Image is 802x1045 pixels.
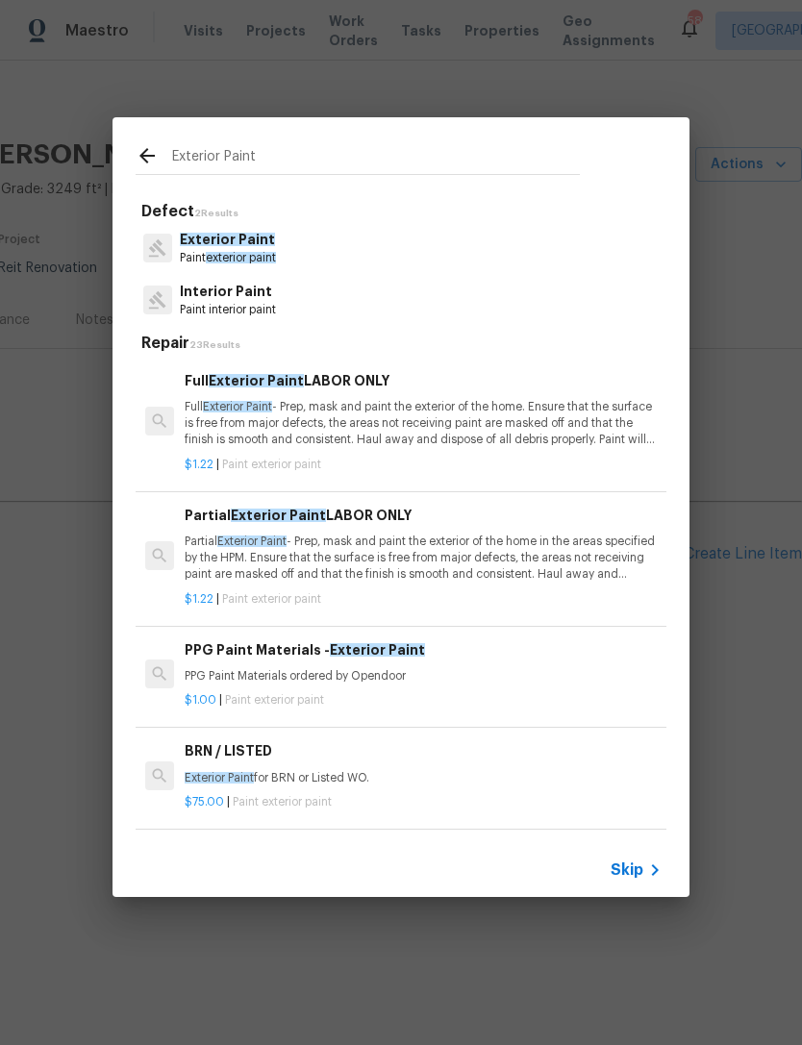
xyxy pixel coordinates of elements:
input: Search issues or repairs [172,144,580,173]
span: Exterior Paint [180,233,275,246]
p: | [185,457,662,473]
p: PPG Paint Materials ordered by Opendoor [185,668,662,684]
h6: Partial LABOR ONLY [185,505,662,526]
span: $1.22 [185,593,213,605]
span: Exterior Paint [330,643,425,657]
span: $1.22 [185,459,213,470]
span: Exterior Paint [231,509,326,522]
span: exterior paint [206,252,276,263]
span: Exterior Paint [217,535,287,547]
span: Paint exterior paint [222,593,321,605]
span: Exterior Paint [185,772,254,784]
p: Full - Prep, mask and paint the exterior of the home. Ensure that the surface is free from major ... [185,399,662,448]
span: 2 Results [194,209,238,218]
span: $75.00 [185,796,224,808]
span: $1.00 [185,694,216,706]
h5: Repair [141,334,666,354]
h6: Full LABOR ONLY [185,370,662,391]
p: Partial - Prep, mask and paint the exterior of the home in the areas specified by the HPM. Ensure... [185,534,662,583]
span: Skip [611,860,643,880]
span: 23 Results [189,340,240,350]
span: Exterior Paint [203,401,272,412]
p: for BRN or Listed WO. [185,770,662,786]
p: | [185,591,662,608]
span: Paint exterior paint [225,694,324,706]
p: Paint interior paint [180,302,276,318]
p: Paint [180,250,276,266]
span: Paint exterior paint [233,796,332,808]
p: | [185,692,662,709]
h6: PPG Paint Materials - [185,639,662,660]
h5: Defect [141,202,666,222]
h6: BRN / LISTED [185,740,662,761]
span: Exterior Paint [209,374,304,387]
p: Interior Paint [180,282,276,302]
span: Paint exterior paint [222,459,321,470]
p: | [185,794,662,810]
